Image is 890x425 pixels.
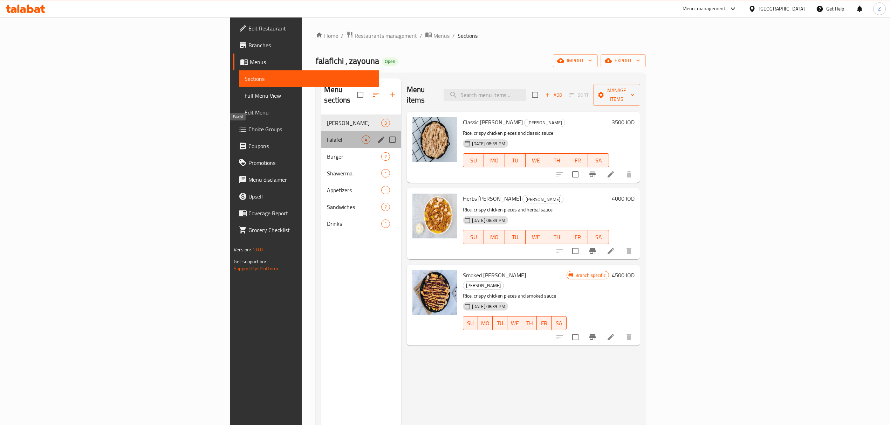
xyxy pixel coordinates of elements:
span: FR [570,232,585,242]
span: Get support on: [234,257,266,266]
a: Upsell [233,188,379,205]
div: Burger2 [321,148,401,165]
span: MO [487,155,502,166]
button: TH [522,316,537,330]
span: Edit Restaurant [248,24,373,33]
span: Sections [458,32,478,40]
span: SA [554,318,563,328]
span: [PERSON_NAME] [327,119,381,127]
img: Smoked Rizo [412,270,457,315]
button: MO [478,316,493,330]
nav: Menu sections [321,112,401,235]
button: TH [546,153,567,167]
span: Smoked [PERSON_NAME] [463,270,526,280]
span: TH [549,232,564,242]
a: Edit menu item [607,333,615,341]
a: Edit menu item [607,247,615,255]
div: Rizo [524,119,565,127]
div: Appetizers1 [321,182,401,198]
a: Sections [239,70,379,87]
div: items [381,186,390,194]
span: Version: [234,245,251,254]
div: Menu-management [683,5,726,13]
span: WE [510,318,519,328]
span: Open [382,58,398,64]
div: Shawerma1 [321,165,401,182]
div: Rizo [463,281,504,290]
h6: 4000 IQD [612,194,635,203]
div: items [381,220,390,228]
a: Menus [425,31,450,40]
a: Restaurants management [346,31,417,40]
div: Rizo [522,195,563,203]
a: Choice Groups [233,121,379,138]
div: items [381,152,390,161]
span: WE [528,155,543,166]
button: delete [621,166,637,183]
button: WE [526,230,546,244]
span: Drinks [327,220,381,228]
a: Full Menu View [239,87,379,104]
p: Rice, crispy chicken pieces and classic sauce [463,129,609,138]
button: edit [376,134,386,145]
span: 1 [382,221,390,227]
span: TH [525,318,534,328]
span: 7 [382,204,390,210]
span: Coverage Report [248,209,373,217]
span: SU [466,155,481,166]
a: Coverage Report [233,205,379,222]
div: [GEOGRAPHIC_DATA] [759,5,805,13]
button: SA [588,230,609,244]
span: 4 [362,137,370,143]
h6: 3500 IQD [612,117,635,127]
span: Branches [248,41,373,49]
span: Select section [528,88,542,102]
span: SA [591,232,606,242]
span: 3 [382,120,390,126]
span: [DATE] 08:39 PM [469,303,508,310]
span: Grocery Checklist [248,226,373,234]
span: Select all sections [353,88,368,102]
a: Grocery Checklist [233,222,379,238]
button: TU [505,230,526,244]
div: items [362,135,370,144]
button: TH [546,230,567,244]
img: Herbs Rizo [412,194,457,238]
span: WE [528,232,543,242]
div: [PERSON_NAME]3 [321,114,401,131]
span: SU [466,318,475,328]
span: Branch specific [573,272,609,279]
span: TU [508,232,523,242]
button: MO [484,153,505,167]
button: SU [463,316,478,330]
span: Upsell [248,192,373,201]
button: export [601,54,646,67]
span: Menus [433,32,450,40]
span: Add [544,91,563,99]
span: [PERSON_NAME] [463,281,504,290]
span: import [559,56,592,65]
span: SA [591,155,606,166]
button: Branch-specific-item [584,243,601,259]
button: SA [552,316,566,330]
button: WE [526,153,546,167]
span: [PERSON_NAME] [525,119,565,127]
a: Branches [233,37,379,54]
h2: Menu items [407,84,435,105]
button: Add section [384,86,401,103]
div: items [381,119,390,127]
span: [PERSON_NAME] [523,195,563,203]
span: Coupons [248,142,373,150]
div: Open [382,57,398,66]
span: 1 [382,170,390,177]
span: 1.0.0 [252,245,263,254]
a: Edit Menu [239,104,379,121]
button: Add [542,90,565,100]
span: Burger [327,152,381,161]
span: Choice Groups [248,125,373,133]
h6: 4500 IQD [612,270,635,280]
span: TH [549,155,564,166]
li: / [420,32,422,40]
a: Menus [233,54,379,70]
span: Menu disclaimer [248,175,373,184]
